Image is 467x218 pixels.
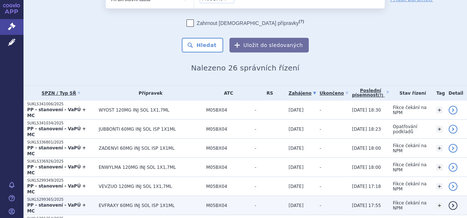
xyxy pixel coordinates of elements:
a: detail [449,201,457,210]
span: ZADENVI 60MG INJ SOL ISP 1X1ML [99,146,203,151]
span: - [320,146,321,151]
a: + [436,183,443,190]
abbr: (?) [299,19,304,24]
span: Fikce čekání na NPM [393,162,427,172]
a: Zahájeno [289,88,316,98]
p: SUKLS299349/2025 [27,178,95,183]
span: M05BX04 [206,184,251,189]
span: WYOST 120MG INJ SOL 1X1,7ML [99,108,203,113]
span: - [255,165,285,170]
span: [DATE] 17:55 [352,203,381,208]
span: [DATE] 18:00 [352,146,381,151]
label: Zahrnout [DEMOGRAPHIC_DATA] přípravky [187,19,304,27]
span: [DATE] [289,108,304,113]
span: - [320,203,321,208]
span: - [320,127,321,132]
strong: PP - stanovení - VaPÚ + MC [27,126,86,137]
th: Detail [445,86,467,101]
span: - [320,165,321,170]
span: [DATE] 18:00 [352,165,381,170]
span: - [320,184,321,189]
span: - [255,146,285,151]
a: detail [449,163,457,172]
span: EVFRAXY 60MG INJ SOL ISP 1X1ML [99,203,203,208]
th: ATC [202,86,251,101]
a: + [436,145,443,152]
a: + [436,164,443,171]
strong: PP - stanovení - VaPÚ + MC [27,203,86,214]
a: + [436,126,443,132]
span: [DATE] [289,184,304,189]
span: Nalezeno 26 správních řízení [191,63,299,72]
th: Přípravek [95,86,203,101]
span: [DATE] [289,127,304,132]
a: SPZN / Typ SŘ [27,88,95,98]
strong: PP - stanovení - VaPÚ + MC [27,164,86,175]
abbr: (?) [378,93,383,98]
span: Fikce čekání na NPM [393,200,427,211]
a: Ukončeno [320,88,348,98]
strong: PP - stanovení - VaPÚ + MC [27,107,86,118]
span: - [320,108,321,113]
p: SUKLS299365/2025 [27,197,95,202]
span: [DATE] [289,203,304,208]
button: Uložit do sledovaných [229,38,309,52]
span: [DATE] 17:18 [352,184,381,189]
a: detail [449,106,457,115]
th: RS [251,86,285,101]
th: Stav řízení [389,86,432,101]
span: - [255,127,285,132]
a: Poslednípísemnost(?) [352,86,389,101]
p: SUKLS341006/2025 [27,102,95,107]
span: ENWYLMA 120MG INJ SOL 1X1,7ML [99,165,203,170]
span: - [255,108,285,113]
span: M05BX04 [206,203,251,208]
span: M05BX04 [206,165,251,170]
p: SUKLS341034/2025 [27,121,95,126]
span: Fikce čekání na NPM [393,143,427,153]
th: Tag [432,86,445,101]
a: detail [449,144,457,153]
span: Opatřování podkladů [393,124,417,134]
a: + [436,202,443,209]
button: Hledat [182,38,223,52]
span: [DATE] 18:23 [352,127,381,132]
strong: PP - stanovení - VaPÚ + MC [27,184,86,195]
span: [DATE] [289,146,304,151]
span: [DATE] [289,165,304,170]
a: + [436,107,443,113]
p: SUKLS336926/2025 [27,159,95,164]
span: Fikce čekání na NPM [393,105,427,115]
span: - [255,203,285,208]
span: M05BX04 [206,108,251,113]
span: M05BX04 [206,127,251,132]
span: Fikce čekání na NPM [393,181,427,192]
a: detail [449,125,457,134]
strong: PP - stanovení - VaPÚ + MC [27,145,86,156]
span: - [255,184,285,189]
span: [DATE] 18:30 [352,108,381,113]
p: SUKLS336801/2025 [27,140,95,145]
span: JUBBONTI 60MG INJ SOL ISP 1X1ML [99,127,203,132]
span: VEVZUO 120MG INJ SOL 1X1,7ML [99,184,203,189]
a: detail [449,182,457,191]
span: M05BX04 [206,146,251,151]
